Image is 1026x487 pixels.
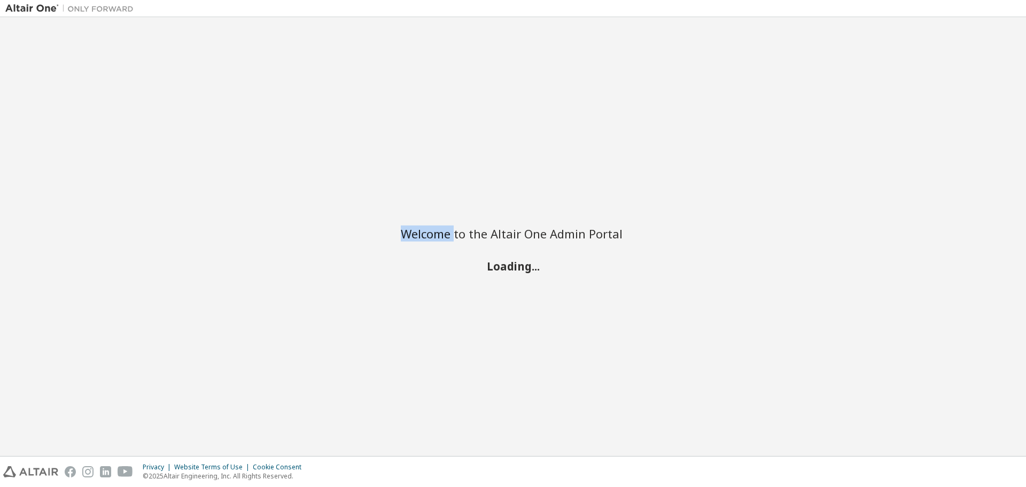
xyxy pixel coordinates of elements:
[100,466,111,477] img: linkedin.svg
[65,466,76,477] img: facebook.svg
[253,463,308,471] div: Cookie Consent
[174,463,253,471] div: Website Terms of Use
[3,466,58,477] img: altair_logo.svg
[401,259,625,273] h2: Loading...
[5,3,139,14] img: Altair One
[143,471,308,481] p: © 2025 Altair Engineering, Inc. All Rights Reserved.
[143,463,174,471] div: Privacy
[82,466,94,477] img: instagram.svg
[401,226,625,241] h2: Welcome to the Altair One Admin Portal
[118,466,133,477] img: youtube.svg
